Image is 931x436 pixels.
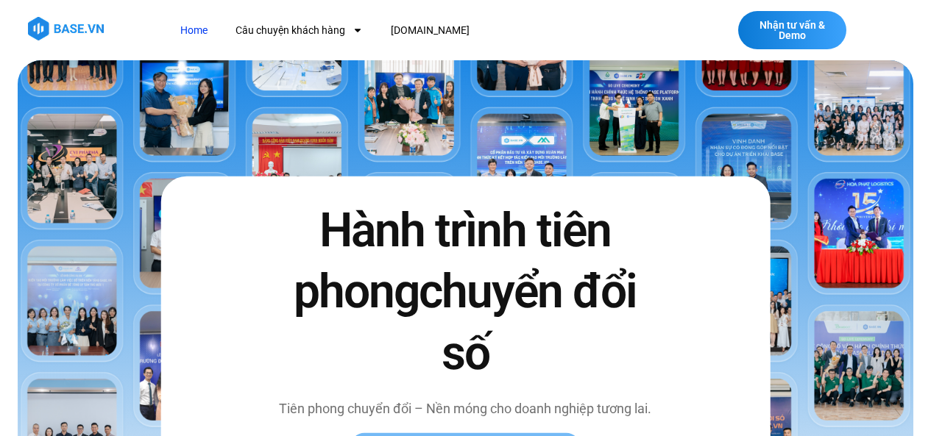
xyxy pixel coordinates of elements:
a: Home [169,17,219,44]
h2: Hành trình tiên phong [275,200,657,384]
span: Nhận tư vấn & Demo [753,20,832,40]
a: [DOMAIN_NAME] [380,17,481,44]
p: Tiên phong chuyển đổi – Nền móng cho doanh nghiệp tương lai. [275,399,657,418]
a: Nhận tư vấn & Demo [738,11,846,49]
a: Câu chuyện khách hàng [224,17,374,44]
nav: Menu [169,17,664,44]
span: chuyển đổi số [419,264,637,380]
